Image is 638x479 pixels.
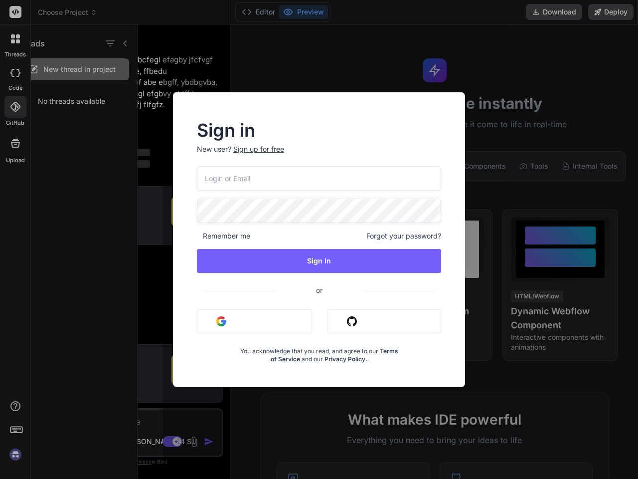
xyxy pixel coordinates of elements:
div: Sign up for free [233,144,284,154]
img: google [216,316,226,326]
span: Forgot your password? [366,231,441,241]
span: or [276,278,362,302]
a: Privacy Policy. [324,355,367,363]
input: Login or Email [197,166,442,191]
span: Remember me [197,231,250,241]
h2: Sign in [197,122,442,138]
img: github [347,316,357,326]
button: Sign In [197,249,442,273]
button: Sign in with Google [197,309,312,333]
button: Sign in with Github [327,309,441,333]
p: New user? [197,144,442,166]
div: You acknowledge that you read, and agree to our and our [237,341,400,363]
a: Terms of Service [271,347,398,363]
